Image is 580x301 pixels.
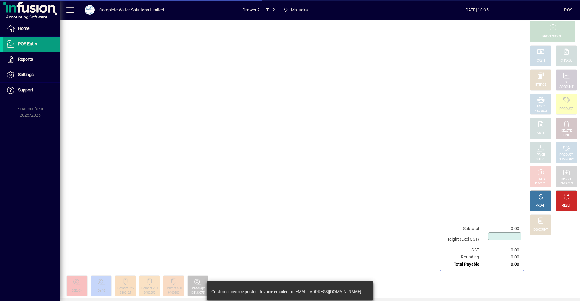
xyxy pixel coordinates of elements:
[485,261,521,268] td: 0.00
[144,291,155,295] div: 9100250
[18,41,37,46] span: POS Entry
[565,80,569,85] div: GL
[542,34,563,39] div: PROCESS SALE
[120,291,131,295] div: 9100125
[537,153,545,157] div: PRICE
[485,225,521,232] td: 0.00
[564,5,572,15] div: POS
[191,286,205,291] div: DensoTape
[18,88,33,92] span: Support
[3,67,60,82] a: Settings
[536,157,546,162] div: SELECT
[18,26,29,31] span: Home
[533,228,548,232] div: DISCOUNT
[211,289,362,295] div: Customer invoice posted. Invoice emailed to [EMAIL_ADDRESS][DOMAIN_NAME].
[281,5,311,15] span: Motueka
[443,254,485,261] td: Rounding
[191,291,204,295] div: DENSO75
[168,291,179,295] div: 9100500
[99,5,164,15] div: Complete Water Solutions Limited
[537,131,545,136] div: NOTE
[72,289,83,293] div: CEELON
[443,232,485,247] td: Freight (Excl GST)
[443,225,485,232] td: Subtotal
[141,286,157,291] div: Cement 250
[560,181,573,186] div: INVOICES
[559,153,573,157] div: PRODUCT
[561,129,572,133] div: DELETE
[3,52,60,67] a: Reports
[389,5,564,15] span: [DATE] 10:35
[536,203,546,208] div: PROFIT
[117,286,133,291] div: Cement 125
[534,109,547,114] div: PRODUCT
[266,5,275,15] span: Till 2
[559,157,574,162] div: SUMMARY
[537,104,544,109] div: MISC
[18,72,34,77] span: Settings
[485,254,521,261] td: 0.00
[559,107,573,111] div: PRODUCT
[291,5,308,15] span: Motueka
[563,133,569,138] div: LINE
[3,21,60,36] a: Home
[443,247,485,254] td: GST
[485,247,521,254] td: 0.00
[537,177,545,181] div: HOLD
[80,5,99,15] button: Profile
[3,83,60,98] a: Support
[443,261,485,268] td: Total Payable
[559,85,573,89] div: ACCOUNT
[535,83,546,87] div: EFTPOS
[537,59,545,63] div: CASH
[98,289,105,293] div: Cel18
[535,181,546,186] div: INVOICE
[166,286,182,291] div: Cement 500
[18,57,33,62] span: Reports
[561,177,572,181] div: RECALL
[561,59,572,63] div: CHARGE
[562,203,571,208] div: RESET
[243,5,260,15] span: Drawer 2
